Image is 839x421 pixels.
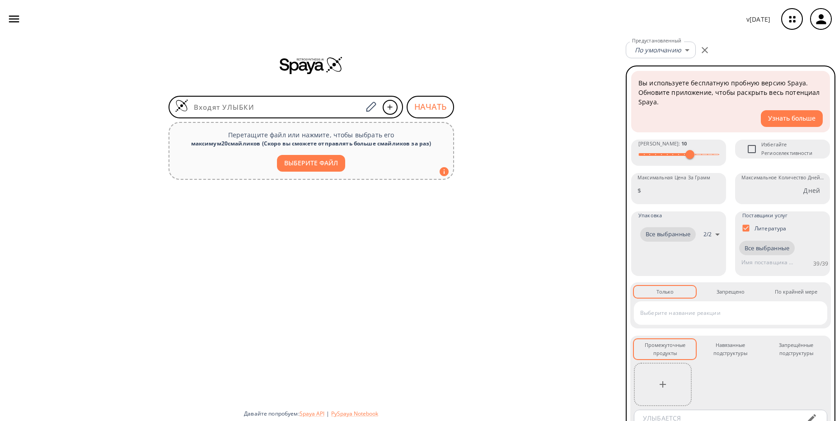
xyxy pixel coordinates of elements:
ya-tr-span: Запрещённые подструктуры [779,341,813,356]
ya-tr-span: Предустановленный [632,37,681,44]
ya-tr-span: Давайте попробуем: [244,410,300,417]
ya-tr-span: Только [656,288,674,295]
ya-tr-span: v [746,15,750,23]
ya-tr-span: Максимальная Цена За Грамм [637,174,710,181]
ya-tr-span: По умолчанию [635,46,681,54]
ya-tr-span: Литература [755,225,787,232]
button: Навязанные подструктуры [699,339,761,360]
button: ВЫБЕРИТЕ ФАЙЛ [277,155,345,172]
button: Запрещённые подструктуры [765,339,827,360]
ya-tr-span: Узнать больше [768,113,816,124]
ya-tr-span: максимум [191,140,221,147]
button: PySpaya Notebook [331,410,378,417]
ya-tr-span: Запрещено [717,288,745,295]
button: НАЧАТЬ [407,96,454,118]
ya-tr-span: Перетащите файл или нажмите, чтобы выбрать его [228,131,394,139]
p: 39 / 39 [813,260,828,267]
p: $ [637,186,641,195]
ya-tr-span: 10 [681,140,687,147]
p: 2 / 2 [703,230,712,238]
ya-tr-span: Все выбранные [745,244,789,252]
ya-tr-span: ) [429,140,431,147]
ya-tr-span: ВЫБЕРИТЕ ФАЙЛ [284,158,338,169]
img: Логотип Spaya [175,99,188,112]
button: Промежуточные продукты [634,339,696,360]
button: Запрещено [699,286,761,298]
span: Избегайте Региоселективности [761,140,823,157]
ya-tr-span: Все выбранные [646,230,690,238]
ya-tr-span: : [679,140,680,147]
ya-tr-span: смайликов ( [228,140,264,147]
ya-tr-span: Вы используете бесплатную пробную версию Spaya. [638,79,808,87]
ya-tr-span: Обновите приложение, чтобы раскрыть весь потенциал Spaya. [638,88,820,106]
input: Входят УЛЫБКИ [188,103,363,112]
ya-tr-span: 20 [221,140,228,147]
ya-tr-span: Скоро вы сможете отправлять больше смайликов за раз [264,140,430,147]
ya-tr-span: НАЧАТЬ [414,100,446,114]
ya-tr-span: Промежуточные продукты [645,341,685,356]
button: Spaya API [300,410,324,417]
ya-tr-span: [DATE] [750,15,770,23]
ya-tr-span: Упаковка [638,212,662,219]
img: Логотип Spaya [280,56,343,74]
ya-tr-span: Дней [803,186,820,195]
ya-tr-span: [PERSON_NAME] [638,140,679,147]
ya-tr-span: Поставщики услуг [742,212,787,219]
button: Узнать больше [761,110,823,127]
ya-tr-span: Навязанные подструктуры [713,341,747,356]
input: Выберите название реакции [638,306,810,320]
input: Имя поставщика услуг [739,255,797,270]
button: По крайней мере [765,286,827,298]
span: Избегайте Региоселективности [742,140,761,159]
ya-tr-span: | [326,410,329,417]
button: Только [634,286,696,298]
ya-tr-span: По крайней мере [775,288,817,295]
